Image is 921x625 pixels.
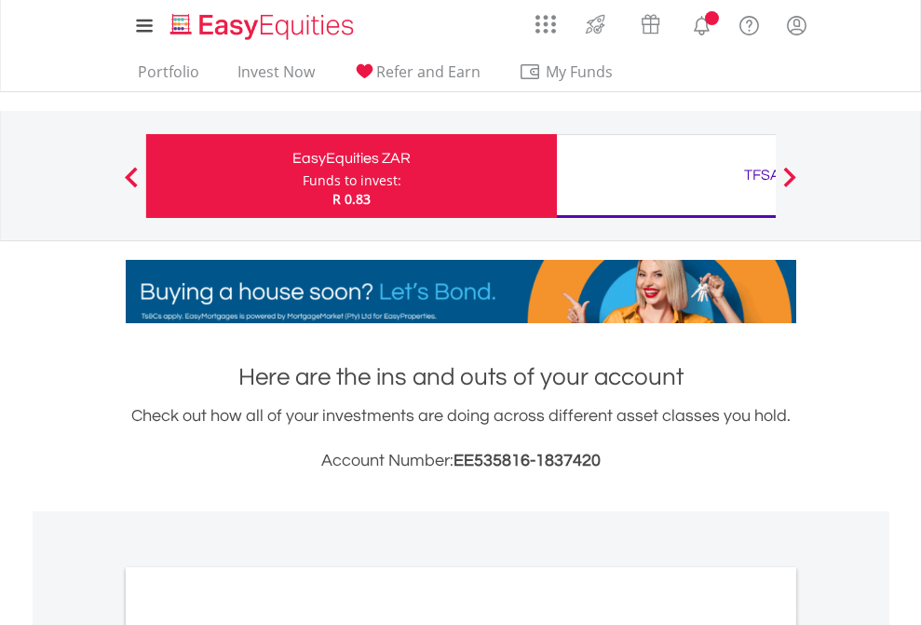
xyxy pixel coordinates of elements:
[454,452,601,469] span: EE535816-1837420
[157,145,546,171] div: EasyEquities ZAR
[773,5,820,46] a: My Profile
[126,403,796,474] div: Check out how all of your investments are doing across different asset classes you hold.
[303,171,401,190] div: Funds to invest:
[130,62,207,91] a: Portfolio
[623,5,678,39] a: Vouchers
[725,5,773,42] a: FAQ's and Support
[678,5,725,42] a: Notifications
[345,62,488,91] a: Refer and Earn
[332,190,371,208] span: R 0.83
[113,176,150,195] button: Previous
[535,14,556,34] img: grid-menu-icon.svg
[126,448,796,474] h3: Account Number:
[230,62,322,91] a: Invest Now
[163,5,361,42] a: Home page
[771,176,808,195] button: Next
[519,60,641,84] span: My Funds
[376,61,481,82] span: Refer and Earn
[523,5,568,34] a: AppsGrid
[167,11,361,42] img: EasyEquities_Logo.png
[635,9,666,39] img: vouchers-v2.svg
[126,360,796,394] h1: Here are the ins and outs of your account
[580,9,611,39] img: thrive-v2.svg
[126,260,796,323] img: EasyMortage Promotion Banner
